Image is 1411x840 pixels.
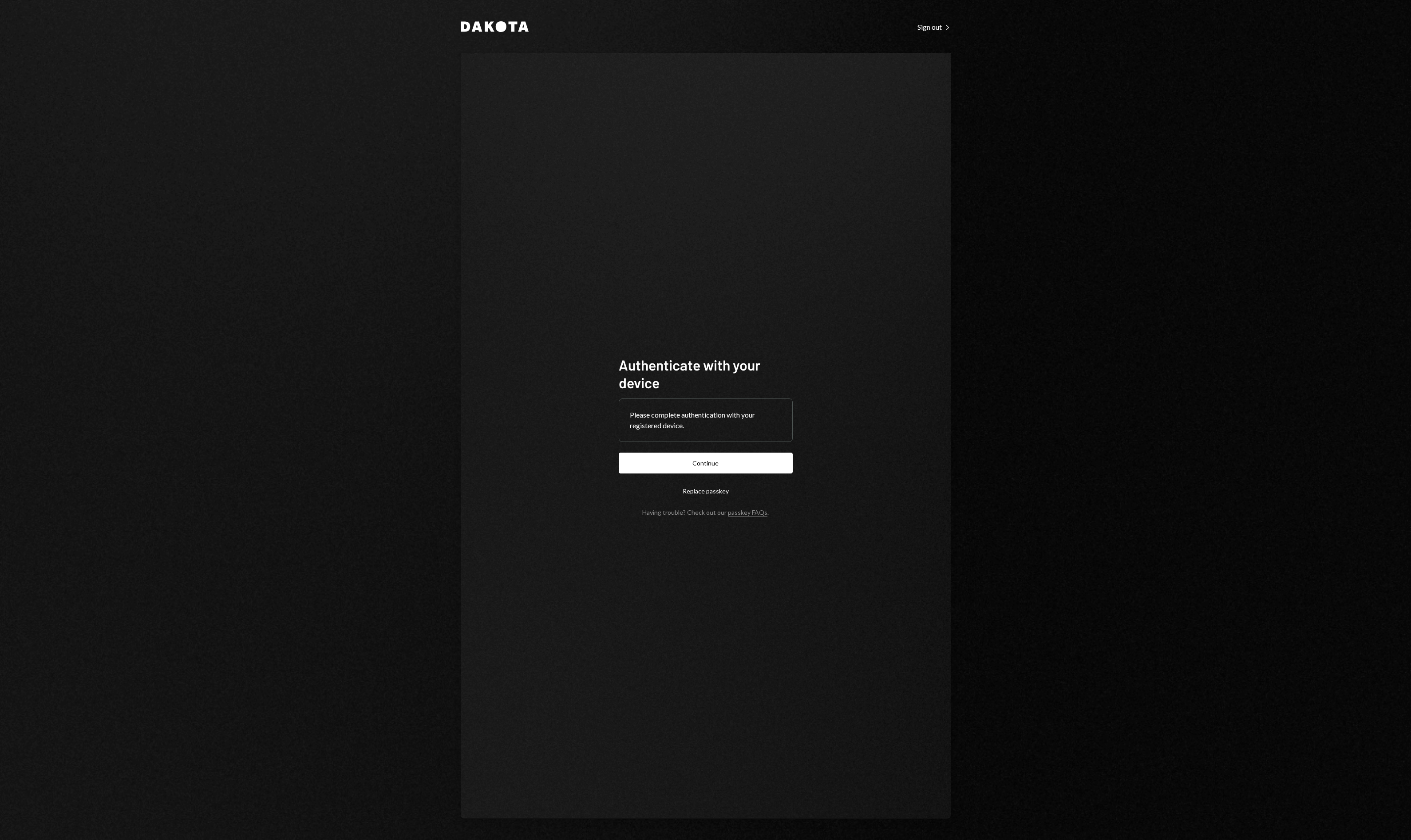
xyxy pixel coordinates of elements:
div: Sign out [917,23,951,32]
a: passkey FAQs [728,509,767,517]
button: Continue [619,453,793,473]
h1: Authenticate with your device [619,356,793,391]
div: Please complete authentication with your registered device. [630,410,782,431]
a: Sign out [917,22,951,32]
button: Replace passkey [619,481,793,501]
div: Having trouble? Check out our . [642,509,769,516]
